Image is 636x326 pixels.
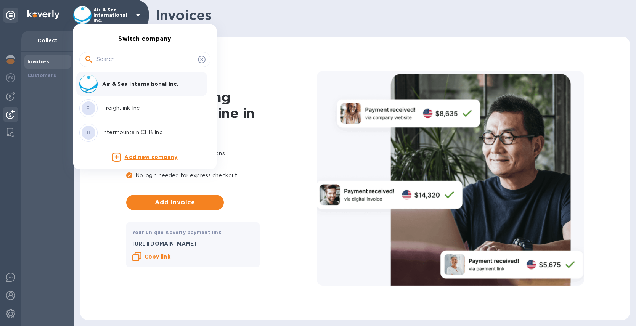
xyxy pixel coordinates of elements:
p: Air & Sea International Inc. [102,80,198,88]
p: Add new company [124,153,177,162]
b: II [87,130,90,135]
p: Intermountain CHB Inc. [102,128,198,137]
input: Search [96,54,195,65]
p: Freightlink Inc [102,104,198,112]
b: FI [86,105,91,111]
